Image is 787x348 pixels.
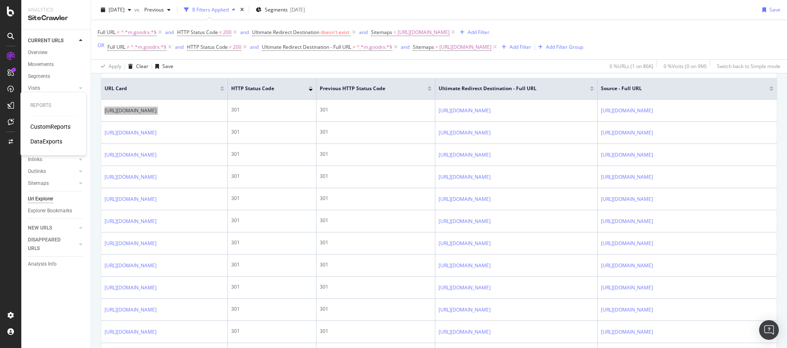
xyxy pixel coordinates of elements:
div: Analytics [28,7,84,14]
div: Reports [30,102,76,109]
button: Add Filter Group [535,42,583,52]
span: ≠ [219,29,222,36]
a: [URL][DOMAIN_NAME] [105,217,157,225]
a: [URL][DOMAIN_NAME] [439,151,491,159]
div: OR [98,42,104,49]
span: ≠ [127,43,130,50]
div: and [165,29,174,36]
span: 200 [233,41,241,53]
span: Ultimate Redirect Destination [252,29,319,36]
a: Inlinks [28,155,77,164]
span: HTTP Status Code [177,29,218,36]
a: [URL][DOMAIN_NAME] [601,284,653,292]
span: [URL][DOMAIN_NAME] [439,41,491,53]
div: 301 [231,173,313,180]
span: Sitemaps [413,43,434,50]
button: and [250,43,259,51]
div: Add Filter [468,29,489,36]
span: Full URL [107,43,125,50]
a: [URL][DOMAIN_NAME] [601,195,653,203]
a: [URL][DOMAIN_NAME] [105,239,157,248]
div: 301 [320,106,432,114]
div: 301 [231,305,313,313]
div: 301 [231,239,313,246]
span: Previous [141,6,164,13]
button: [DATE] [98,3,134,16]
div: Apply [109,63,121,70]
a: [URL][DOMAIN_NAME] [601,107,653,115]
a: [URL][DOMAIN_NAME] [601,129,653,137]
div: Open Intercom Messenger [759,320,779,340]
span: ^.*m.goodrx.*$ [131,41,166,53]
a: Url Explorer [28,195,85,203]
button: Save [152,60,173,73]
a: [URL][DOMAIN_NAME] [105,151,157,159]
div: 301 [231,106,313,114]
div: Sitemaps [28,179,49,188]
div: and [240,29,249,36]
a: [URL][DOMAIN_NAME] [439,284,491,292]
div: 301 [320,173,432,180]
button: OR [98,41,104,49]
div: 301 [231,195,313,202]
div: Analysis Info [28,260,57,268]
a: DataExports [30,137,62,146]
button: and [175,43,184,51]
div: Outlinks [28,167,46,176]
span: vs [134,6,141,13]
span: ≠ [117,29,120,36]
a: Explorer Bookmarks [28,207,85,215]
div: Segments [28,72,50,81]
div: CustomReports [30,123,71,131]
div: times [239,6,246,14]
div: and [401,43,409,50]
div: 301 [231,328,313,335]
button: and [359,28,368,36]
a: DISAPPEARED URLS [28,236,77,253]
a: NEW URLS [28,224,77,232]
span: [URL][DOMAIN_NAME] [398,27,450,38]
div: 8 Filters Applied [192,6,229,13]
div: Movements [28,60,54,69]
a: [URL][DOMAIN_NAME] [601,328,653,336]
div: 301 [231,217,313,224]
span: ≠ [229,43,232,50]
div: 301 [320,261,432,268]
a: [URL][DOMAIN_NAME] [601,262,653,270]
a: [URL][DOMAIN_NAME] [439,262,491,270]
span: Ultimate Redirect Destination - Full URL [439,85,578,92]
div: CURRENT URLS [28,36,64,45]
div: Explorer Bookmarks [28,207,72,215]
a: [URL][DOMAIN_NAME] [601,151,653,159]
a: Sitemaps [28,179,77,188]
span: ^.*m.goodrx.*$ [121,27,157,38]
div: Visits [28,84,40,93]
span: Source - Full URL [601,85,757,92]
a: [URL][DOMAIN_NAME] [439,173,491,181]
a: [URL][DOMAIN_NAME] [439,195,491,203]
div: 0 % URLs ( 1 on 86K ) [610,63,653,70]
a: [URL][DOMAIN_NAME] [439,239,491,248]
button: Clear [125,60,148,73]
a: Segments [28,72,85,81]
span: Previous HTTP Status Code [320,85,415,92]
a: Visits [28,84,77,93]
span: Full URL [98,29,116,36]
span: ^.*m.goodrx.*$ [357,41,392,53]
a: [URL][DOMAIN_NAME] [439,306,491,314]
span: Sitemaps [371,29,392,36]
a: [URL][DOMAIN_NAME] [105,195,157,203]
div: 301 [320,328,432,335]
div: Save [769,6,780,13]
a: [URL][DOMAIN_NAME] [105,129,157,137]
button: and [240,28,249,36]
a: [URL][DOMAIN_NAME] [601,173,653,181]
span: Segments [265,6,288,13]
div: and [175,43,184,50]
a: [URL][DOMAIN_NAME] [105,284,157,292]
button: 8 Filters Applied [181,3,239,16]
a: [URL][DOMAIN_NAME] [105,328,157,336]
div: Clear [136,63,148,70]
div: Add Filter [510,43,531,50]
a: Analysis Info [28,260,85,268]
